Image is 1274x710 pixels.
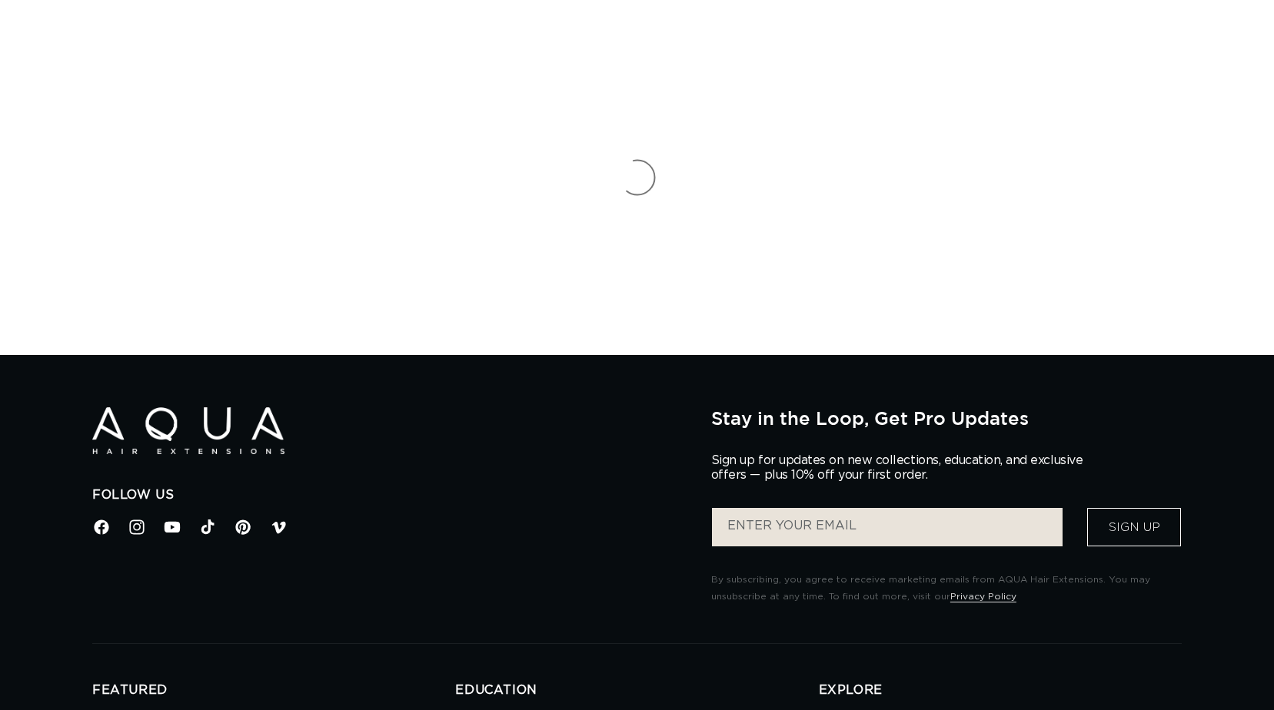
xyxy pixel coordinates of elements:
[711,572,1182,605] p: By subscribing, you agree to receive marketing emails from AQUA Hair Extensions. You may unsubscr...
[92,487,688,503] h2: Follow Us
[711,453,1096,483] p: Sign up for updates on new collections, education, and exclusive offers — plus 10% off your first...
[819,682,1182,698] h2: EXPLORE
[455,682,818,698] h2: EDUCATION
[92,407,284,454] img: Aqua Hair Extensions
[950,592,1016,601] a: Privacy Policy
[92,682,455,698] h2: FEATURED
[711,407,1182,429] h2: Stay in the Loop, Get Pro Updates
[1087,508,1181,546] button: Sign Up
[712,508,1063,546] input: ENTER YOUR EMAIL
